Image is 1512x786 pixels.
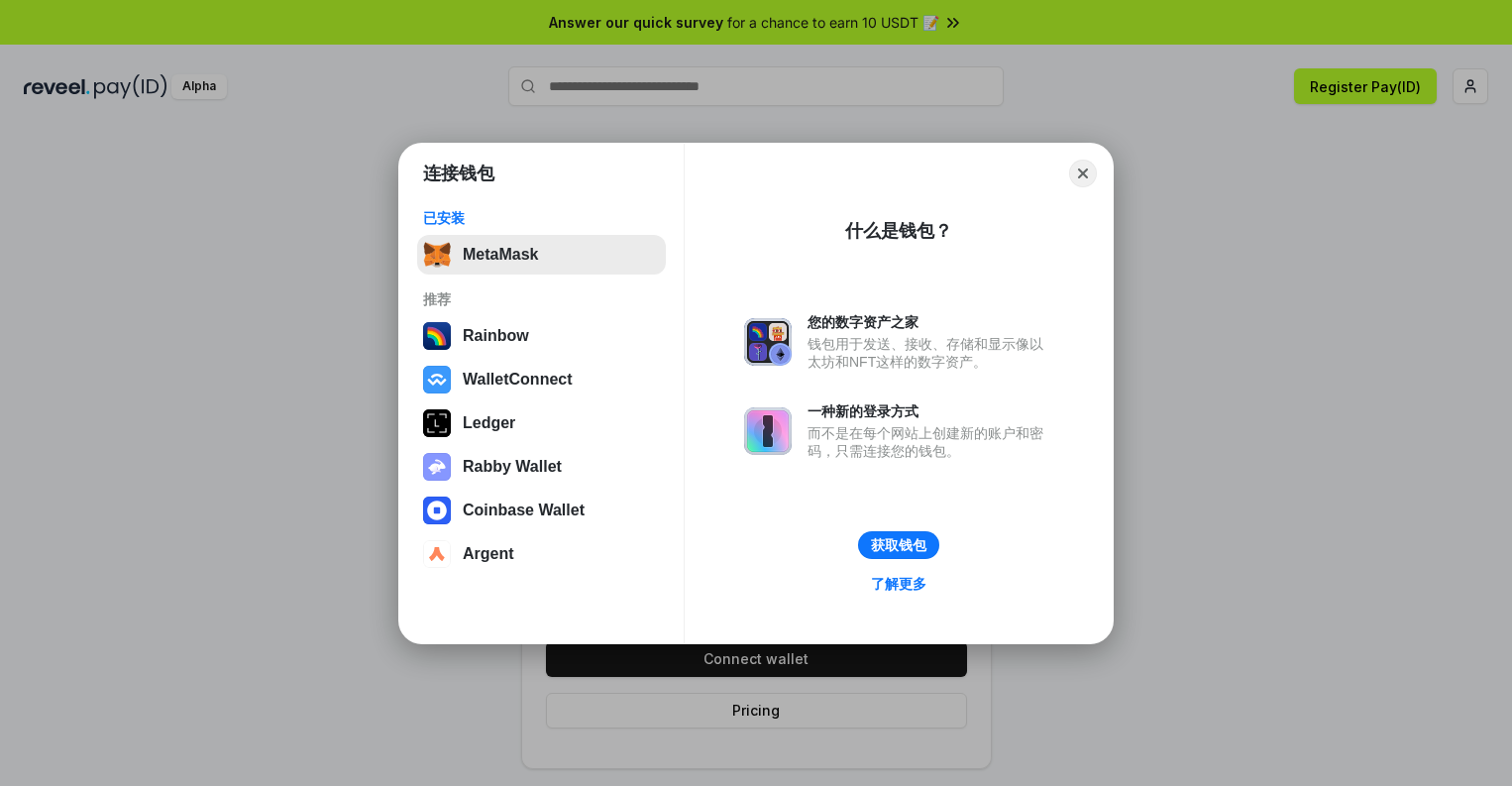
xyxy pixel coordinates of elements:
button: 获取钱包 [858,531,939,559]
img: svg+xml,%3Csvg%20width%3D%2228%22%20height%3D%2228%22%20viewBox%3D%220%200%2028%2028%22%20fill%3D... [423,540,451,568]
button: Ledger [417,403,666,443]
div: Rainbow [463,327,529,345]
div: MetaMask [463,246,538,264]
img: svg+xml,%3Csvg%20xmlns%3D%22http%3A%2F%2Fwww.w3.org%2F2000%2Fsvg%22%20fill%3D%22none%22%20viewBox... [744,318,792,366]
button: WalletConnect [417,360,666,399]
div: 而不是在每个网站上创建新的账户和密码，只需连接您的钱包。 [808,424,1053,460]
img: svg+xml,%3Csvg%20xmlns%3D%22http%3A%2F%2Fwww.w3.org%2F2000%2Fsvg%22%20width%3D%2228%22%20height%3... [423,409,451,437]
img: svg+xml,%3Csvg%20xmlns%3D%22http%3A%2F%2Fwww.w3.org%2F2000%2Fsvg%22%20fill%3D%22none%22%20viewBox... [744,407,792,455]
div: Argent [463,545,514,563]
button: Coinbase Wallet [417,491,666,530]
img: svg+xml,%3Csvg%20xmlns%3D%22http%3A%2F%2Fwww.w3.org%2F2000%2Fsvg%22%20fill%3D%22none%22%20viewBox... [423,453,451,481]
button: MetaMask [417,235,666,275]
button: Argent [417,534,666,574]
div: 了解更多 [871,575,926,593]
div: Ledger [463,414,515,432]
button: Close [1069,160,1097,187]
img: svg+xml,%3Csvg%20width%3D%2228%22%20height%3D%2228%22%20viewBox%3D%220%200%2028%2028%22%20fill%3D... [423,497,451,524]
div: WalletConnect [463,371,573,389]
div: 什么是钱包？ [845,219,952,243]
button: Rabby Wallet [417,447,666,487]
div: 获取钱包 [871,536,926,554]
div: 钱包用于发送、接收、存储和显示像以太坊和NFT这样的数字资产。 [808,335,1053,371]
a: 了解更多 [859,571,938,597]
div: 您的数字资产之家 [808,313,1053,331]
img: svg+xml,%3Csvg%20width%3D%2228%22%20height%3D%2228%22%20viewBox%3D%220%200%2028%2028%22%20fill%3D... [423,366,451,393]
div: 一种新的登录方式 [808,402,1053,420]
div: 推荐 [423,290,660,308]
img: svg+xml,%3Csvg%20fill%3D%22none%22%20height%3D%2233%22%20viewBox%3D%220%200%2035%2033%22%20width%... [423,241,451,269]
div: Rabby Wallet [463,458,562,476]
h1: 连接钱包 [423,162,494,185]
div: 已安装 [423,209,660,227]
button: Rainbow [417,316,666,356]
img: svg+xml,%3Csvg%20width%3D%22120%22%20height%3D%22120%22%20viewBox%3D%220%200%20120%20120%22%20fil... [423,322,451,350]
div: Coinbase Wallet [463,502,585,519]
